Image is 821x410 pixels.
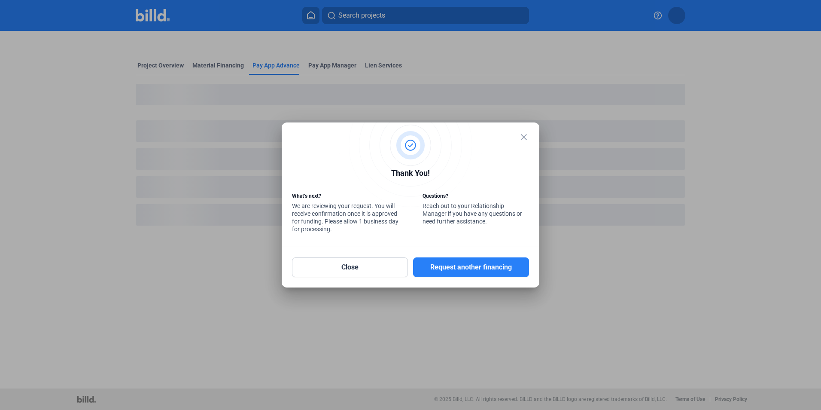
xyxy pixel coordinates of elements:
[423,192,529,202] div: Questions?
[519,132,529,142] mat-icon: close
[423,192,529,227] div: Reach out to your Relationship Manager if you have any questions or need further assistance.
[292,192,398,202] div: What’s next?
[413,257,529,277] button: Request another financing
[292,257,408,277] button: Close
[292,167,529,181] div: Thank You!
[292,192,398,235] div: We are reviewing your request. You will receive confirmation once it is approved for funding. Ple...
